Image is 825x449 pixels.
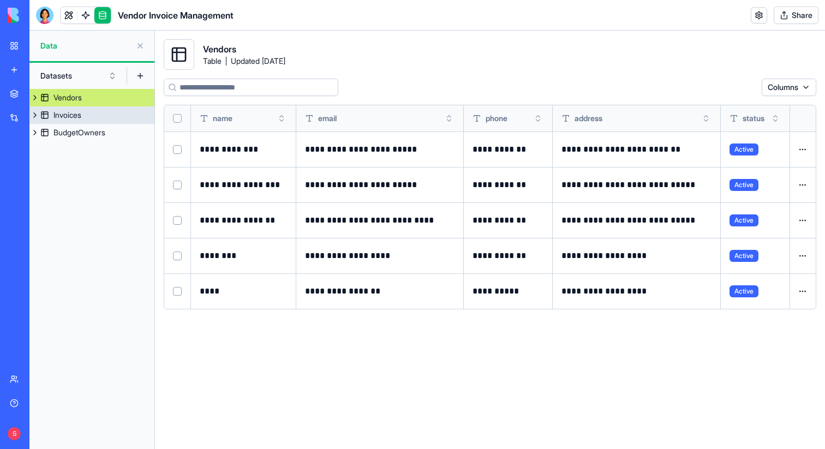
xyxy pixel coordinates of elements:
div: Invoices [53,110,81,121]
button: Share [774,7,818,24]
span: email [318,113,337,124]
span: Active [730,214,758,226]
span: Active [730,250,758,262]
span: phone [486,113,507,124]
button: Toggle sort [533,113,543,124]
button: Columns [762,79,816,96]
span: status [743,113,764,124]
button: Toggle sort [701,113,712,124]
span: Vendors [203,43,236,56]
span: Active [730,179,758,191]
span: name [213,113,232,124]
button: Toggle sort [276,113,287,124]
button: Select row [173,181,182,189]
h1: Vendor Invoice Management [118,9,234,22]
div: BudgetOwners [53,127,105,138]
button: Select row [173,145,182,154]
span: S [8,427,21,440]
span: Data [40,40,131,51]
img: logo [8,8,75,23]
button: Select all [173,114,182,123]
button: Datasets [35,67,122,85]
span: address [575,113,602,124]
a: BudgetOwners [29,124,154,141]
a: Vendors [29,89,154,106]
button: Toggle sort [770,113,781,124]
button: Select row [173,216,182,225]
a: Invoices [29,106,154,124]
div: Vendors [53,92,82,103]
span: Active [730,285,758,297]
span: Active [730,143,758,155]
span: Table Updated [DATE] [203,56,285,67]
button: Toggle sort [444,113,455,124]
button: Select row [173,287,182,296]
button: Select row [173,252,182,260]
